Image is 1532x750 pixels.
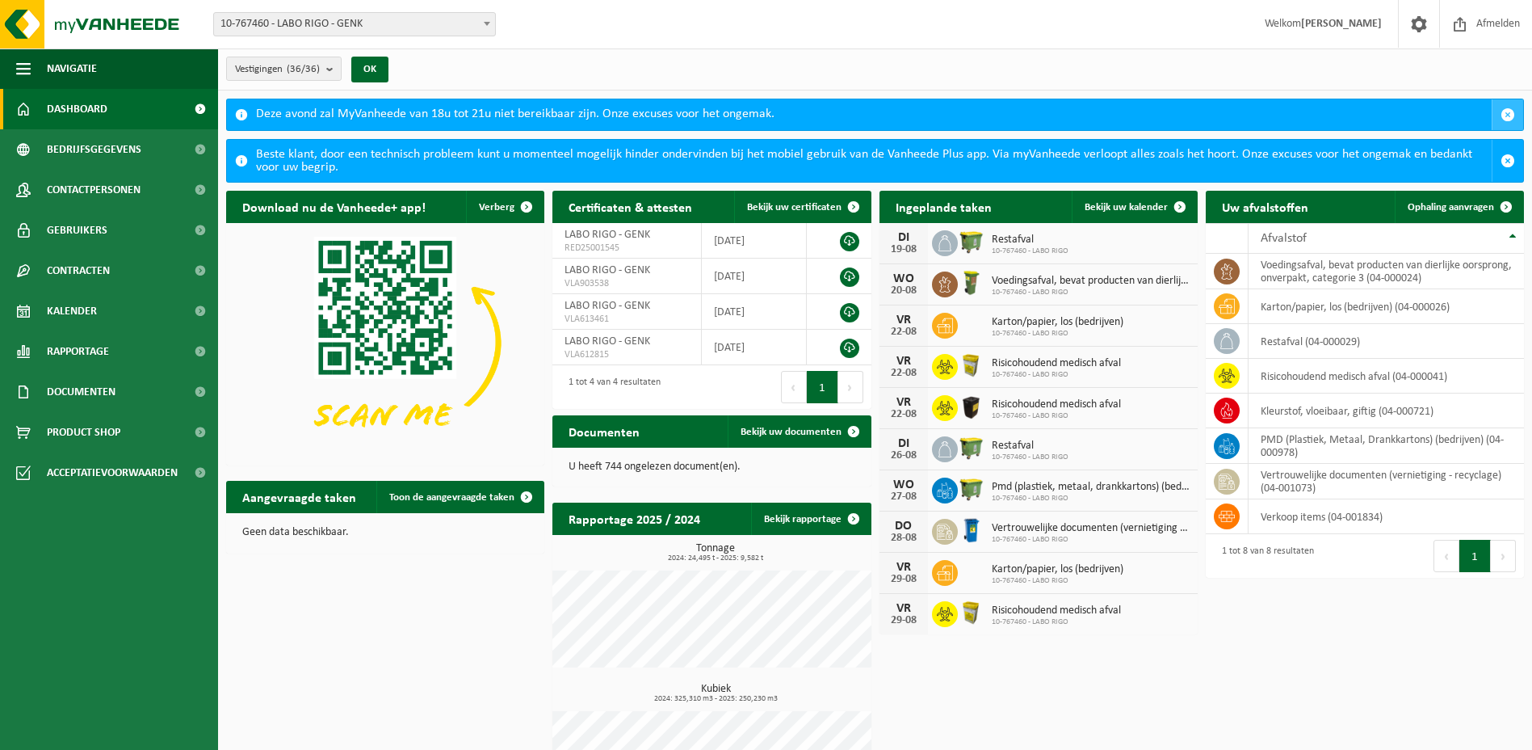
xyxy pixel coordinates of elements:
span: Pmd (plastiek, metaal, drankkartons) (bedrijven) [992,481,1190,494]
button: OK [351,57,388,82]
h2: Uw afvalstoffen [1206,191,1324,222]
div: DI [888,437,920,450]
span: Bedrijfsgegevens [47,129,141,170]
span: Contracten [47,251,110,291]
div: DI [888,231,920,244]
span: 10-767460 - LABO RIGO [992,370,1121,380]
span: 10-767460 - LABO RIGO - GENK [214,13,495,36]
span: Bekijk uw certificaten [747,202,842,213]
td: vertrouwelijke documenten (vernietiging - recyclage) (04-001073) [1249,464,1524,499]
td: [DATE] [702,259,807,294]
span: 10-767460 - LABO RIGO [992,329,1123,339]
a: Bekijk uw kalender [1072,191,1196,223]
button: Vestigingen(36/36) [226,57,342,81]
span: Dashboard [47,89,107,129]
span: Navigatie [47,48,97,89]
button: 1 [807,371,838,403]
td: [DATE] [702,330,807,365]
div: 20-08 [888,285,920,297]
img: WB-1100-HPE-GN-50 [958,475,985,503]
span: 10-767460 - LABO RIGO [992,494,1190,504]
span: Bekijk uw kalender [1085,202,1168,213]
span: VLA612815 [565,348,689,361]
div: 29-08 [888,615,920,626]
span: Kalender [47,291,97,331]
span: VLA903538 [565,277,689,290]
td: restafval (04-000029) [1249,324,1524,359]
span: Documenten [47,372,115,412]
div: VR [888,602,920,615]
div: 27-08 [888,491,920,503]
h3: Tonnage [560,543,871,562]
h2: Ingeplande taken [879,191,1008,222]
div: 1 tot 4 van 4 resultaten [560,369,661,405]
span: Product Shop [47,412,120,453]
span: Karton/papier, los (bedrijven) [992,563,1123,576]
div: VR [888,396,920,409]
div: Deze avond zal MyVanheede van 18u tot 21u niet bereikbaar zijn. Onze excuses voor het ongemak. [256,99,1492,130]
div: WO [888,272,920,285]
div: 22-08 [888,327,920,338]
img: LP-SB-00050-HPE-51 [958,393,985,420]
span: Risicohoudend medisch afval [992,398,1121,411]
div: DO [888,520,920,533]
td: risicohoudend medisch afval (04-000041) [1249,359,1524,394]
button: Next [838,371,863,403]
img: LP-SB-00045-CRB-21 [958,599,985,626]
img: LP-SB-00045-CRB-21 [958,352,985,379]
div: 1 tot 8 van 8 resultaten [1214,538,1314,574]
span: Vertrouwelijke documenten (vernietiging - recyclage) [992,522,1190,535]
span: 10-767460 - LABO RIGO [992,617,1121,627]
td: voedingsafval, bevat producten van dierlijke oorsprong, onverpakt, categorie 3 (04-000024) [1249,254,1524,289]
div: 19-08 [888,244,920,255]
td: karton/papier, los (bedrijven) (04-000026) [1249,289,1524,324]
span: Risicohoudend medisch afval [992,605,1121,617]
span: Verberg [479,202,514,213]
td: verkoop items (04-001834) [1249,499,1524,534]
p: U heeft 744 ongelezen document(en). [569,461,854,473]
span: Restafval [992,234,1068,246]
span: RED25001545 [565,242,689,255]
a: Ophaling aanvragen [1395,191,1522,223]
div: VR [888,561,920,574]
span: 10-767460 - LABO RIGO [992,576,1123,586]
button: Previous [781,371,807,403]
h2: Aangevraagde taken [226,481,372,512]
span: Acceptatievoorwaarden [47,453,178,493]
span: VLA613461 [565,313,689,326]
div: 28-08 [888,533,920,544]
td: [DATE] [702,294,807,330]
span: 10-767460 - LABO RIGO [992,411,1121,421]
strong: [PERSON_NAME] [1301,18,1382,30]
img: WB-1100-HPE-GN-50 [958,228,985,255]
div: Beste klant, door een technisch probleem kunt u momenteel mogelijk hinder ondervinden bij het mob... [256,140,1492,182]
span: LABO RIGO - GENK [565,335,650,348]
div: 29-08 [888,574,920,585]
span: Toon de aangevraagde taken [389,492,514,503]
span: 10-767460 - LABO RIGO [992,288,1190,297]
td: PMD (Plastiek, Metaal, Drankkartons) (bedrijven) (04-000978) [1249,428,1524,464]
span: Rapportage [47,331,109,372]
span: Risicohoudend medisch afval [992,357,1121,370]
button: Next [1491,540,1516,572]
span: Gebruikers [47,210,107,251]
span: 10-767460 - LABO RIGO [992,535,1190,545]
span: Contactpersonen [47,170,141,210]
p: Geen data beschikbaar. [242,527,528,538]
h2: Certificaten & attesten [552,191,708,222]
img: WB-0240-HPE-BE-09 [958,516,985,544]
span: LABO RIGO - GENK [565,264,650,276]
span: 2024: 325,310 m3 - 2025: 250,230 m3 [560,695,871,703]
a: Bekijk rapportage [751,503,870,535]
button: 1 [1459,540,1491,572]
a: Bekijk uw certificaten [734,191,870,223]
td: kleurstof, vloeibaar, giftig (04-000721) [1249,394,1524,428]
div: WO [888,478,920,491]
div: 26-08 [888,450,920,461]
span: 10-767460 - LABO RIGO - GENK [213,12,496,36]
img: Download de VHEPlus App [226,223,544,462]
div: VR [888,314,920,327]
img: WB-0060-HPE-GN-50 [958,269,985,297]
span: Bekijk uw documenten [741,427,842,437]
div: 22-08 [888,368,920,379]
